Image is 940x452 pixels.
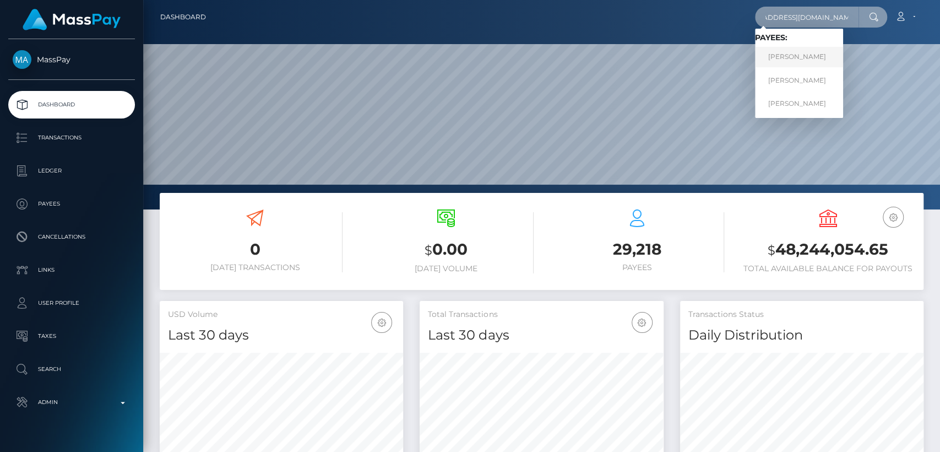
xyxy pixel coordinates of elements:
p: Transactions [13,130,131,146]
small: $ [768,243,775,258]
a: [PERSON_NAME] [755,70,843,90]
a: Taxes [8,322,135,350]
h5: Total Transactions [428,309,655,320]
a: Cancellations [8,223,135,251]
h6: [DATE] Transactions [168,263,343,272]
a: Links [8,256,135,284]
a: Search [8,356,135,383]
span: MassPay [8,55,135,64]
h4: Last 30 days [428,326,655,345]
h6: Total Available Balance for Payouts [741,264,915,273]
a: Ledger [8,157,135,185]
a: [PERSON_NAME] [755,47,843,67]
h6: Payees [550,263,725,272]
p: Taxes [13,328,131,345]
p: Links [13,262,131,278]
p: User Profile [13,295,131,311]
h3: 0 [168,239,343,260]
img: MassPay Logo [23,9,121,30]
small: $ [425,243,432,258]
p: Cancellations [13,229,131,245]
h4: Last 30 days [168,326,395,345]
img: MassPay [13,50,31,69]
p: Payees [13,196,131,212]
a: Dashboard [160,6,206,29]
h3: 29,218 [550,239,725,260]
h6: [DATE] Volume [359,264,534,273]
a: User Profile [8,289,135,317]
h3: 0.00 [359,239,534,261]
h4: Daily Distribution [688,326,915,345]
p: Ledger [13,163,131,179]
a: Transactions [8,124,135,152]
input: Search... [755,7,859,28]
a: [PERSON_NAME] [755,93,843,114]
h6: Payees: [755,33,843,42]
a: Dashboard [8,91,135,119]
p: Search [13,361,131,378]
a: Admin [8,389,135,416]
a: Payees [8,190,135,218]
h3: 48,244,054.65 [741,239,915,261]
p: Admin [13,394,131,411]
h5: Transactions Status [688,309,915,320]
h5: USD Volume [168,309,395,320]
p: Dashboard [13,96,131,113]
